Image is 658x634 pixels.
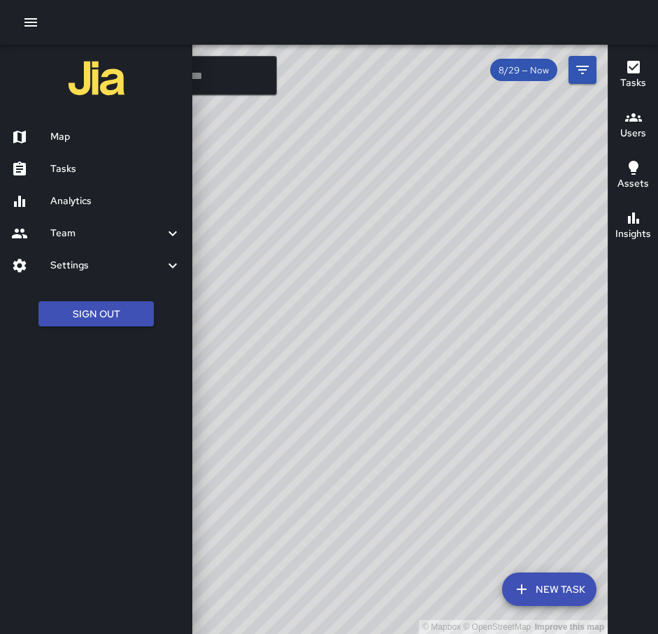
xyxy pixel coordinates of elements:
h6: Assets [617,176,649,192]
h6: Analytics [50,194,181,209]
h6: Tasks [50,161,181,177]
button: Sign Out [38,301,154,327]
h6: Team [50,226,164,241]
h6: Users [620,126,646,141]
h6: Insights [615,226,651,242]
img: jia-logo [69,50,124,106]
h6: Settings [50,258,164,273]
button: New Task [502,572,596,606]
h6: Tasks [620,75,646,91]
h6: Map [50,129,181,145]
